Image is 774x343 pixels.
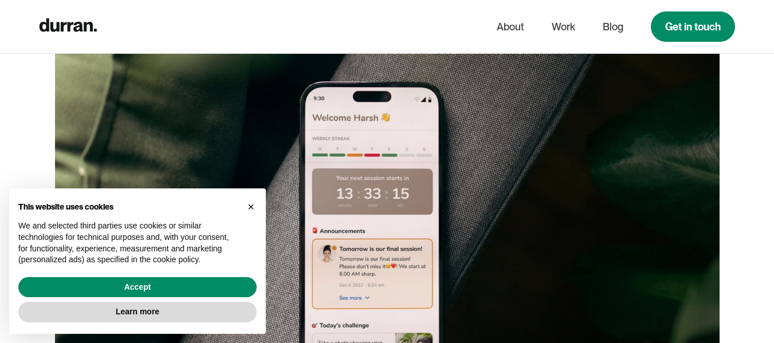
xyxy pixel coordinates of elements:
[247,200,254,213] span: ×
[242,198,260,216] button: Close this notice
[18,220,238,265] p: We and selected third parties use cookies or similar technologies for technical purposes and, wit...
[18,202,238,212] h2: This website uses cookies
[18,302,257,322] button: Learn more
[497,16,524,38] a: About
[552,16,575,38] a: Work
[651,11,735,42] a: Get in touch
[39,15,97,38] a: home
[603,16,623,38] a: Blog
[18,277,257,298] button: Accept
